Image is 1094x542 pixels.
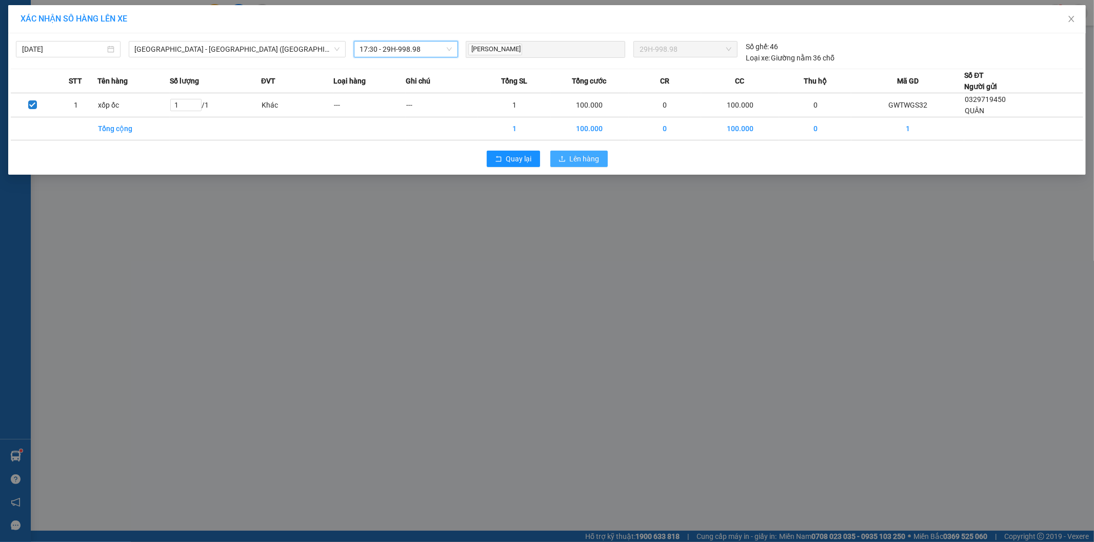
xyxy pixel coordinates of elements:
span: 29H-998.98 [640,41,731,57]
span: QUÂN [965,107,984,115]
span: Mã GD [897,75,919,87]
td: 0 [779,117,851,140]
td: 100.000 [701,93,779,117]
td: / 1 [170,93,261,117]
h2: VP Nhận: VP Hàng LC [54,59,248,124]
span: Loại xe: [746,52,770,64]
div: Số ĐT Người gửi [964,70,997,92]
td: 1 [851,117,964,140]
span: Tổng cước [572,75,607,87]
div: 46 [746,41,779,52]
td: --- [406,93,478,117]
span: Tên hàng [97,75,128,87]
span: Hà Nội - Lào Cai (Giường) [135,41,340,57]
td: 1 [478,93,550,117]
td: Tổng cộng [97,117,170,140]
span: Ghi chú [406,75,430,87]
td: xốp ốc [97,93,170,117]
b: Sao Việt [62,24,125,41]
span: Quay lại [506,153,532,164]
span: [PERSON_NAME] [468,44,522,55]
input: 11/09/2025 [22,44,105,55]
span: Lên hàng [570,153,600,164]
span: ĐVT [261,75,275,87]
td: Khác [261,93,333,117]
img: logo.jpg [6,8,57,59]
td: --- [333,93,406,117]
span: Số lượng [170,75,199,87]
td: 0 [629,93,701,117]
td: 100.000 [550,117,628,140]
span: XÁC NHẬN SỐ HÀNG LÊN XE [21,14,127,24]
span: CR [660,75,669,87]
td: 1 [54,93,98,117]
span: Thu hộ [804,75,827,87]
span: 17:30 - 29H-998.98 [360,41,452,57]
td: 100.000 [550,93,628,117]
span: 0329719450 [965,95,1006,103]
span: down [334,46,340,52]
h2: GWTWGS32 [6,59,83,76]
span: close [1067,15,1076,23]
button: Close [1057,5,1086,34]
button: uploadLên hàng [550,151,608,167]
td: 0 [779,93,851,117]
td: 1 [478,117,550,140]
span: rollback [495,155,502,163]
button: rollbackQuay lại [487,151,540,167]
span: CC [735,75,745,87]
td: GWTWGS32 [851,93,964,117]
span: Số ghế: [746,41,769,52]
span: upload [559,155,566,163]
div: Giường nằm 36 chỗ [746,52,835,64]
span: Tổng SL [501,75,527,87]
td: 0 [629,117,701,140]
span: STT [69,75,82,87]
span: Loại hàng [333,75,366,87]
td: 100.000 [701,117,779,140]
b: [DOMAIN_NAME] [137,8,248,25]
